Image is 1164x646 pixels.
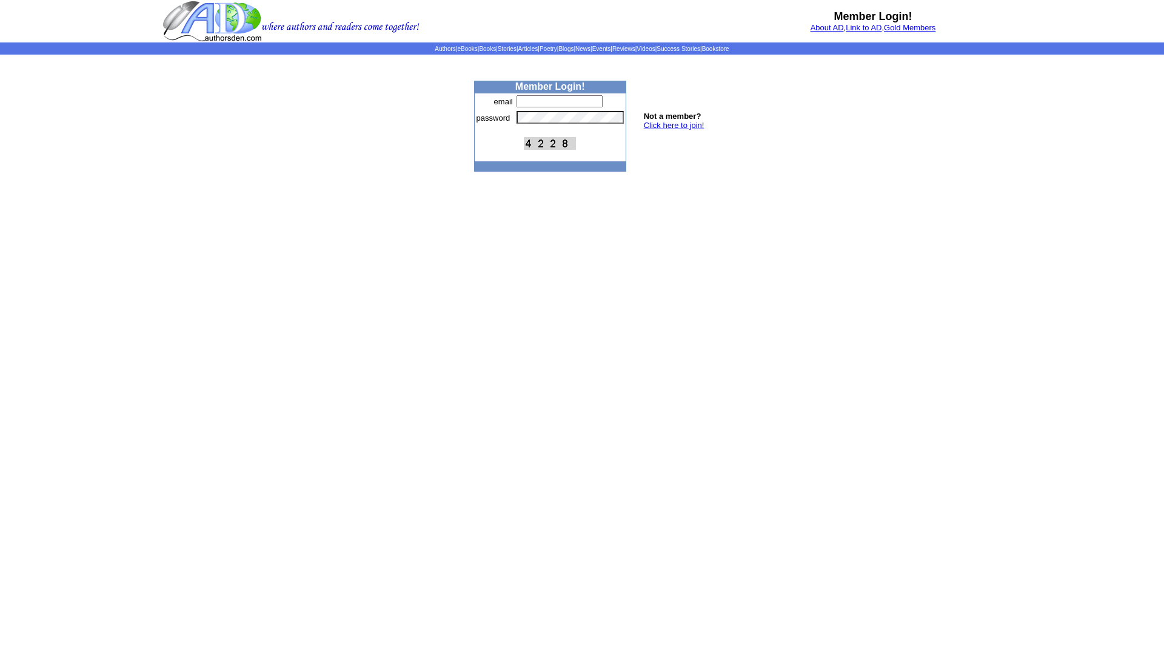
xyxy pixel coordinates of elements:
a: Click here to join! [644,121,704,130]
a: Videos [637,45,655,52]
a: Success Stories [657,45,700,52]
a: Stories [498,45,517,52]
b: Member Login! [834,10,912,22]
a: Articles [518,45,538,52]
span: | | | | | | | | | | | | [435,45,729,52]
font: password [477,113,510,123]
b: Member Login! [515,81,585,92]
a: Books [479,45,496,52]
a: Blogs [558,45,574,52]
a: eBooks [457,45,477,52]
a: Gold Members [884,23,935,32]
a: Bookstore [702,45,729,52]
font: , , [811,23,936,32]
img: This Is CAPTCHA Image [524,137,576,150]
a: About AD [811,23,844,32]
a: Events [592,45,611,52]
font: email [494,97,513,106]
a: News [575,45,590,52]
a: Reviews [612,45,635,52]
a: Authors [435,45,455,52]
a: Link to AD [846,23,881,32]
a: Poetry [540,45,557,52]
b: Not a member? [644,112,701,121]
